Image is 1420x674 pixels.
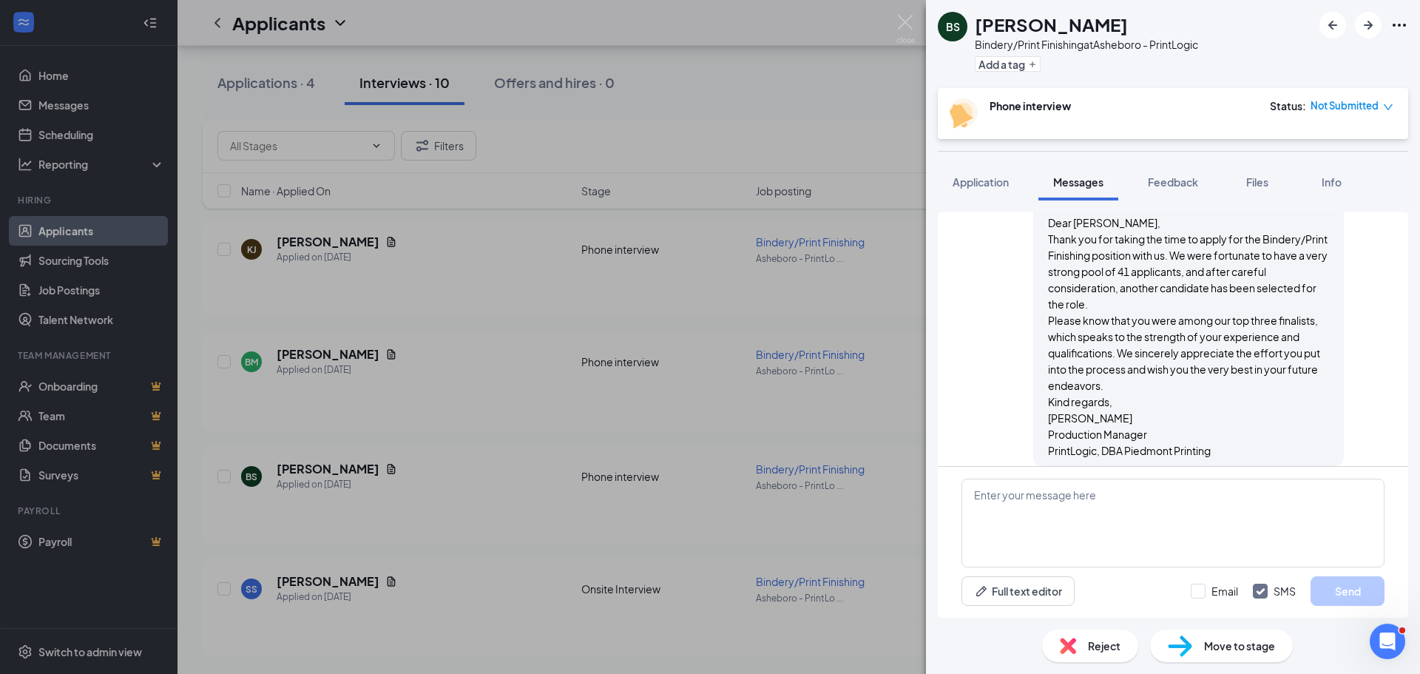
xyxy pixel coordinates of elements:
button: Send [1311,576,1384,606]
span: Reject [1088,638,1120,654]
h1: [PERSON_NAME] [975,12,1128,37]
div: Status : [1270,98,1306,113]
svg: ArrowRight [1359,16,1377,34]
span: Files [1246,175,1268,189]
svg: ArrowLeftNew [1324,16,1342,34]
svg: Plus [1028,60,1037,69]
span: Messages [1053,175,1103,189]
svg: Pen [974,584,989,599]
b: Phone interview [990,99,1071,112]
span: Application [953,175,1009,189]
button: PlusAdd a tag [975,56,1041,72]
iframe: Intercom live chat [1370,624,1405,659]
svg: Ellipses [1390,16,1408,34]
button: ArrowRight [1355,12,1382,38]
button: ArrowLeftNew [1319,12,1346,38]
span: down [1383,102,1393,112]
button: Full text editorPen [961,576,1075,606]
span: Dear [PERSON_NAME], Thank you for taking the time to apply for the Bindery/Print Finishing positi... [1048,216,1328,457]
div: Bindery/Print Finishing at Asheboro - PrintLogic [975,37,1198,52]
span: Not Submitted [1311,98,1379,113]
div: BS [946,19,960,34]
span: Info [1322,175,1342,189]
span: Feedback [1148,175,1198,189]
span: Move to stage [1204,638,1275,654]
